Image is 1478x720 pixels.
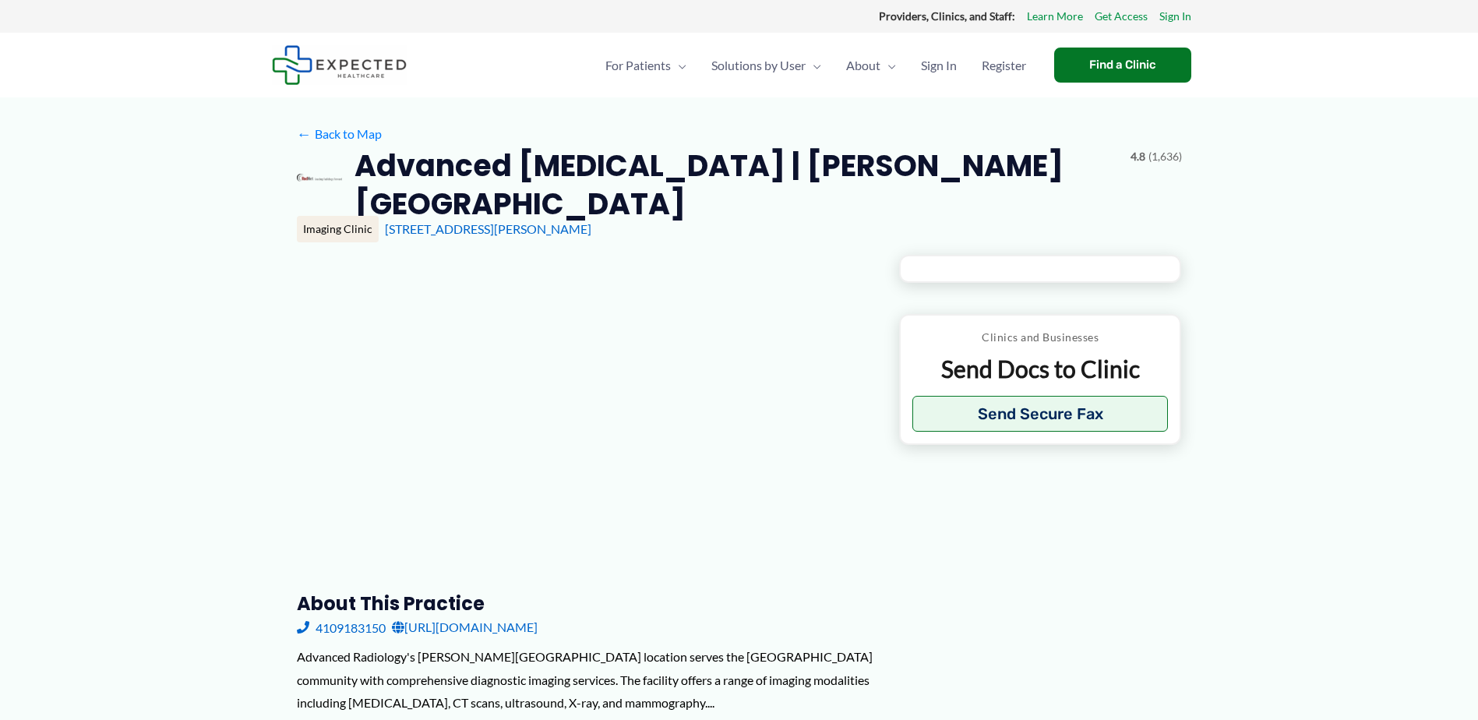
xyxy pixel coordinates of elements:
span: 4.8 [1131,146,1145,167]
span: About [846,38,880,93]
a: Register [969,38,1039,93]
img: Expected Healthcare Logo - side, dark font, small [272,45,407,85]
a: [STREET_ADDRESS][PERSON_NAME] [385,221,591,236]
a: Sign In [908,38,969,93]
span: (1,636) [1148,146,1182,167]
a: 4109183150 [297,616,386,639]
a: [URL][DOMAIN_NAME] [392,616,538,639]
a: Learn More [1027,6,1083,26]
span: Register [982,38,1026,93]
a: Solutions by UserMenu Toggle [699,38,834,93]
div: Imaging Clinic [297,216,379,242]
h2: Advanced [MEDICAL_DATA] | [PERSON_NAME][GEOGRAPHIC_DATA] [355,146,1117,224]
h3: About this practice [297,591,874,616]
span: For Patients [605,38,671,93]
span: Menu Toggle [880,38,896,93]
a: Get Access [1095,6,1148,26]
span: Menu Toggle [671,38,686,93]
button: Send Secure Fax [912,396,1169,432]
span: Solutions by User [711,38,806,93]
a: For PatientsMenu Toggle [593,38,699,93]
a: ←Back to Map [297,122,382,146]
a: Sign In [1159,6,1191,26]
span: Menu Toggle [806,38,821,93]
span: Sign In [921,38,957,93]
p: Send Docs to Clinic [912,354,1169,384]
strong: Providers, Clinics, and Staff: [879,9,1015,23]
a: AboutMenu Toggle [834,38,908,93]
nav: Primary Site Navigation [593,38,1039,93]
div: Advanced Radiology's [PERSON_NAME][GEOGRAPHIC_DATA] location serves the [GEOGRAPHIC_DATA] communi... [297,645,874,715]
a: Find a Clinic [1054,48,1191,83]
p: Clinics and Businesses [912,327,1169,348]
span: ← [297,126,312,141]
